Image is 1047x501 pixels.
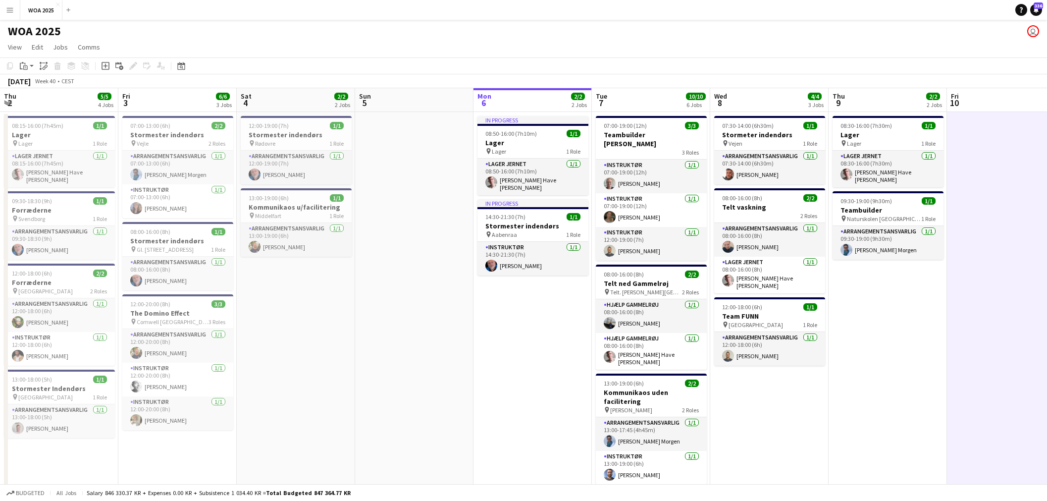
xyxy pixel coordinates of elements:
[604,380,644,387] span: 13:00-19:00 (6h)
[833,191,943,260] app-job-card: 09:30-19:00 (9h30m)1/1Teambuilder Naturskolen [GEOGRAPHIC_DATA]1 RoleArrangementsansvarlig1/109:3...
[477,159,588,195] app-card-role: Lager Jernet1/108:50-16:00 (7h10m)[PERSON_NAME] Have [PERSON_NAME]
[98,93,111,100] span: 5/5
[33,77,57,85] span: Week 40
[596,388,707,406] h3: Kommunikaos uden facilitering
[122,222,233,290] app-job-card: 08:00-16:00 (8h)1/1Stormester indendørs Gl. [STREET_ADDRESS]1 RoleArrangementsansvarlig1/108:00-1...
[596,374,707,485] app-job-card: 13:00-19:00 (6h)2/2Kommunikaos uden facilitering [PERSON_NAME]2 RolesArrangementsansvarlig1/113:0...
[211,122,225,129] span: 2/2
[12,376,52,383] span: 13:00-18:00 (5h)
[74,41,104,54] a: Comms
[358,97,371,109] span: 5
[255,140,275,147] span: Rødovre
[122,130,233,139] h3: Stormester indendørs
[241,223,352,257] app-card-role: Arrangementsansvarlig1/113:00-19:00 (6h)[PERSON_NAME]
[4,130,115,139] h3: Lager
[476,97,491,109] span: 6
[130,122,170,129] span: 07:00-13:00 (6h)
[803,303,817,311] span: 1/1
[722,122,774,129] span: 07:30-14:00 (6h30m)
[1034,2,1043,9] span: 336
[4,278,115,287] h3: Forræderne
[722,303,762,311] span: 12:00-18:00 (6h)
[596,160,707,193] app-card-role: Instruktør1/107:00-19:00 (12h)[PERSON_NAME]
[1027,25,1039,37] app-user-avatar: Drift Drift
[20,0,62,20] button: WOA 2025
[93,140,107,147] span: 1 Role
[209,140,225,147] span: 2 Roles
[951,92,959,101] span: Fri
[596,265,707,370] div: 08:00-16:00 (8h)2/2Telt ned Gammelrøj Telt. [PERSON_NAME][GEOGRAPHIC_DATA]2 RolesHjælp Gammelrøj1...
[492,148,506,155] span: Lager
[8,76,31,86] div: [DATE]
[8,24,61,39] h1: WOA 2025
[329,212,344,220] span: 1 Role
[596,92,607,101] span: Tue
[4,226,115,260] app-card-role: Arrangementsansvarlig1/109:30-18:30 (9h)[PERSON_NAME]
[485,130,537,137] span: 08:50-16:00 (7h10m)
[604,271,644,278] span: 08:00-16:00 (8h)
[831,97,845,109] span: 9
[122,294,233,430] div: 12:00-20:00 (8h)3/3The Domino Effect Comwell [GEOGRAPHIC_DATA]3 RolesArrangementsansvarlig1/112:0...
[93,270,107,277] span: 2/2
[93,122,107,129] span: 1/1
[4,92,16,101] span: Thu
[4,264,115,366] app-job-card: 12:00-18:00 (6h)2/2Forræderne [GEOGRAPHIC_DATA]2 RolesArrangementsansvarlig1/112:00-18:00 (6h)[PE...
[477,116,588,124] div: In progress
[49,41,72,54] a: Jobs
[330,122,344,129] span: 1/1
[122,184,233,218] app-card-role: Instruktør1/107:00-13:00 (6h)[PERSON_NAME]
[596,116,707,261] app-job-card: 07:00-19:00 (12h)3/3Teambuilder [PERSON_NAME]3 RolesInstruktør1/107:00-19:00 (12h)[PERSON_NAME]In...
[4,191,115,260] div: 09:30-18:30 (9h)1/1Forræderne Svendborg1 RoleArrangementsansvarlig1/109:30-18:30 (9h)[PERSON_NAME]
[477,116,588,195] div: In progress08:50-16:00 (7h10m)1/1Lager Lager1 RoleLager Jernet1/108:50-16:00 (7h10m)[PERSON_NAME]...
[216,93,230,100] span: 6/6
[4,370,115,438] div: 13:00-18:00 (5h)1/1Stormester Indendørs [GEOGRAPHIC_DATA]1 RoleArrangementsansvarlig1/113:00-18:0...
[927,101,942,109] div: 2 Jobs
[492,231,517,238] span: Aabenraa
[122,92,130,101] span: Fri
[926,93,940,100] span: 2/2
[722,194,762,202] span: 08:00-16:00 (8h)
[2,97,16,109] span: 2
[714,297,825,366] div: 12:00-18:00 (6h)1/1Team FUNN [GEOGRAPHIC_DATA]1 RoleArrangementsansvarlig1/112:00-18:00 (6h)[PERS...
[211,300,225,308] span: 3/3
[18,287,73,295] span: [GEOGRAPHIC_DATA]
[249,122,289,129] span: 12:00-19:00 (7h)
[137,246,194,253] span: Gl. [STREET_ADDRESS]
[714,257,825,293] app-card-role: Lager Jernet1/108:00-16:00 (8h)[PERSON_NAME] Have [PERSON_NAME]
[359,92,371,101] span: Sun
[714,188,825,293] div: 08:00-16:00 (8h)2/2Telt vaskning2 RolesArrangementsansvarlig1/108:00-16:00 (8h)[PERSON_NAME]Lager...
[729,140,742,147] span: Vejen
[4,298,115,332] app-card-role: Arrangementsansvarlig1/112:00-18:00 (6h)[PERSON_NAME]
[566,231,580,238] span: 1 Role
[610,288,682,296] span: Telt. [PERSON_NAME][GEOGRAPHIC_DATA]
[239,97,252,109] span: 4
[714,203,825,212] h3: Telt vaskning
[16,490,45,497] span: Budgeted
[610,406,652,414] span: [PERSON_NAME]
[121,97,130,109] span: 3
[686,93,706,100] span: 10/10
[241,116,352,184] app-job-card: 12:00-19:00 (7h)1/1Stormester indendørs Rødovre1 RoleArrangementsansvarlig1/112:00-19:00 (7h)[PER...
[833,116,943,187] div: 08:30-16:00 (7h30m)1/1Lager Lager1 RoleLager Jernet1/108:30-16:00 (7h30m)[PERSON_NAME] Have [PERS...
[714,151,825,184] app-card-role: Arrangementsansvarlig1/107:30-14:00 (6h30m)[PERSON_NAME]
[803,122,817,129] span: 1/1
[4,116,115,187] app-job-card: 08:15-16:00 (7h45m)1/1Lager Lager1 RoleLager Jernet1/108:15-16:00 (7h45m)[PERSON_NAME] Have [PERS...
[594,97,607,109] span: 7
[685,380,699,387] span: 2/2
[122,116,233,218] app-job-card: 07:00-13:00 (6h)2/2Stormester indendørs Vejle2 RolesArrangementsansvarlig1/107:00-13:00 (6h)[PERS...
[682,288,699,296] span: 2 Roles
[130,300,170,308] span: 12:00-20:00 (8h)
[4,384,115,393] h3: Stormester Indendørs
[255,212,281,220] span: Middelfart
[713,97,727,109] span: 8
[329,140,344,147] span: 1 Role
[12,197,52,205] span: 09:30-18:30 (9h)
[714,92,727,101] span: Wed
[137,318,209,326] span: Comwell [GEOGRAPHIC_DATA]
[686,101,705,109] div: 6 Jobs
[211,246,225,253] span: 1 Role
